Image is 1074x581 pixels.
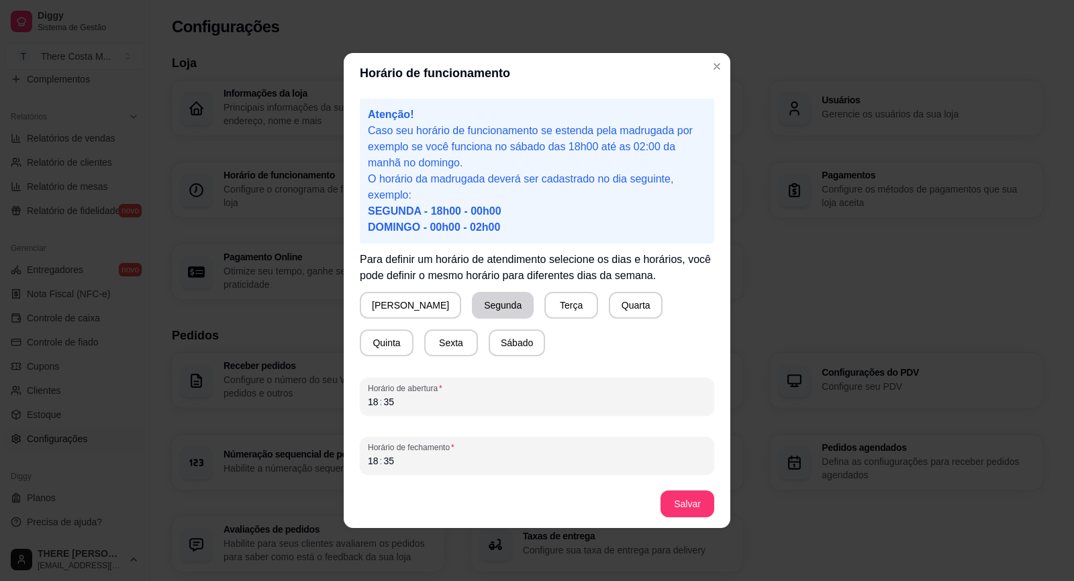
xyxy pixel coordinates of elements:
[489,329,545,356] button: Sábado
[368,383,706,394] span: Horário de abertura
[367,454,380,468] div: hour,
[368,442,706,453] span: Horário de fechamento
[368,221,500,233] span: DOMINGO - 00h00 - 02h00
[424,329,478,356] button: Sexta
[367,395,380,409] div: hour,
[382,454,395,468] div: minute,
[368,205,501,217] span: SEGUNDA - 18h00 - 00h00
[368,107,706,123] p: Atenção!
[360,292,461,319] button: [PERSON_NAME]
[360,252,714,284] p: Para definir um horário de atendimento selecione os dias e horários, você pode definir o mesmo ho...
[544,292,598,319] button: Terça
[661,490,714,517] button: Salvar
[382,395,395,409] div: minute,
[472,292,534,319] button: Segunda
[368,123,706,171] p: Caso seu horário de funcionamento se estenda pela madrugada por exemplo se você funciona no sábad...
[609,292,663,319] button: Quarta
[360,329,413,356] button: Quinta
[379,454,384,468] div: :
[706,56,728,77] button: Close
[379,395,384,409] div: :
[368,171,706,235] p: O horário da madrugada deverá ser cadastrado no dia seguinte, exemplo:
[344,53,730,93] header: Horário de funcionamento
